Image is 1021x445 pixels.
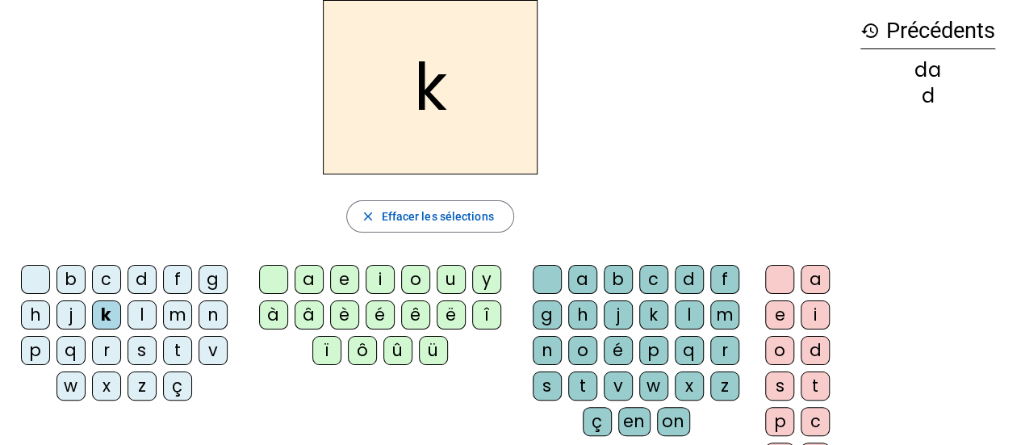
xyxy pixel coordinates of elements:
[860,21,880,40] mat-icon: history
[801,300,830,330] div: i
[295,265,324,294] div: a
[312,336,341,365] div: ï
[92,336,121,365] div: r
[383,336,412,365] div: û
[860,86,995,106] div: d
[533,300,562,330] div: g
[360,209,375,224] mat-icon: close
[675,265,704,294] div: d
[675,372,704,401] div: x
[56,336,86,365] div: q
[604,372,633,401] div: v
[330,265,359,294] div: e
[675,336,704,365] div: q
[568,336,597,365] div: o
[21,300,50,330] div: h
[163,300,192,330] div: m
[128,372,157,401] div: z
[801,336,830,365] div: d
[366,265,395,294] div: i
[437,300,466,330] div: ë
[568,300,597,330] div: h
[765,407,794,436] div: p
[163,265,192,294] div: f
[639,336,668,365] div: p
[21,336,50,365] div: p
[92,265,121,294] div: c
[675,300,704,330] div: l
[657,407,690,436] div: on
[801,265,830,294] div: a
[259,300,288,330] div: à
[346,200,513,233] button: Effacer les sélections
[56,265,86,294] div: b
[381,207,493,226] span: Effacer les sélections
[92,372,121,401] div: x
[419,336,448,365] div: ü
[533,336,562,365] div: n
[366,300,395,330] div: é
[56,300,86,330] div: j
[801,372,830,401] div: t
[710,265,739,294] div: f
[163,336,192,365] div: t
[604,300,633,330] div: j
[765,336,794,365] div: o
[128,336,157,365] div: s
[639,372,668,401] div: w
[860,61,995,80] div: da
[568,265,597,294] div: a
[710,336,739,365] div: r
[801,407,830,436] div: c
[710,372,739,401] div: z
[128,300,157,330] div: l
[163,372,192,401] div: ç
[472,265,501,294] div: y
[568,372,597,401] div: t
[604,336,633,365] div: é
[437,265,466,294] div: u
[128,265,157,294] div: d
[860,13,995,49] h3: Précédents
[618,407,651,436] div: en
[92,300,121,330] div: k
[765,300,794,330] div: e
[330,300,359,330] div: è
[199,265,228,294] div: g
[401,265,430,294] div: o
[401,300,430,330] div: ê
[295,300,324,330] div: â
[604,265,633,294] div: b
[199,300,228,330] div: n
[765,372,794,401] div: s
[199,336,228,365] div: v
[583,407,612,436] div: ç
[348,336,377,365] div: ô
[56,372,86,401] div: w
[710,300,739,330] div: m
[472,300,501,330] div: î
[639,265,668,294] div: c
[639,300,668,330] div: k
[533,372,562,401] div: s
